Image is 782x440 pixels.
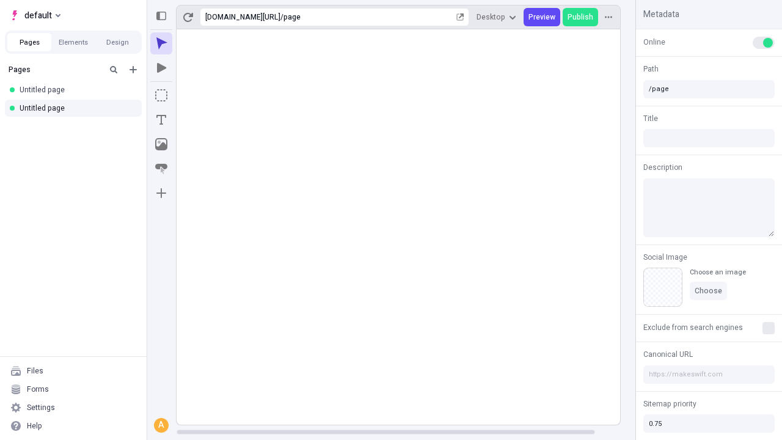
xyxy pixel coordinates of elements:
[9,65,101,75] div: Pages
[155,419,167,431] div: A
[695,286,722,296] span: Choose
[27,366,43,376] div: Files
[150,133,172,155] button: Image
[126,62,141,77] button: Add new
[643,162,682,173] span: Description
[280,12,283,22] div: /
[563,8,598,26] button: Publish
[20,85,132,95] div: Untitled page
[472,8,521,26] button: Desktop
[95,33,139,51] button: Design
[524,8,560,26] button: Preview
[643,365,775,384] input: https://makeswift.com
[27,421,42,431] div: Help
[150,84,172,106] button: Box
[643,64,659,75] span: Path
[568,12,593,22] span: Publish
[20,103,132,113] div: Untitled page
[27,403,55,413] div: Settings
[690,282,727,300] button: Choose
[477,12,505,22] span: Desktop
[643,37,665,48] span: Online
[150,158,172,180] button: Button
[643,349,693,360] span: Canonical URL
[150,109,172,131] button: Text
[27,384,49,394] div: Forms
[643,113,658,124] span: Title
[51,33,95,51] button: Elements
[7,33,51,51] button: Pages
[643,322,743,333] span: Exclude from search engines
[690,268,746,277] div: Choose an image
[24,8,52,23] span: default
[283,12,454,22] div: page
[643,398,696,409] span: Sitemap priority
[205,12,280,22] div: [URL][DOMAIN_NAME]
[643,252,687,263] span: Social Image
[528,12,555,22] span: Preview
[5,6,65,24] button: Select site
